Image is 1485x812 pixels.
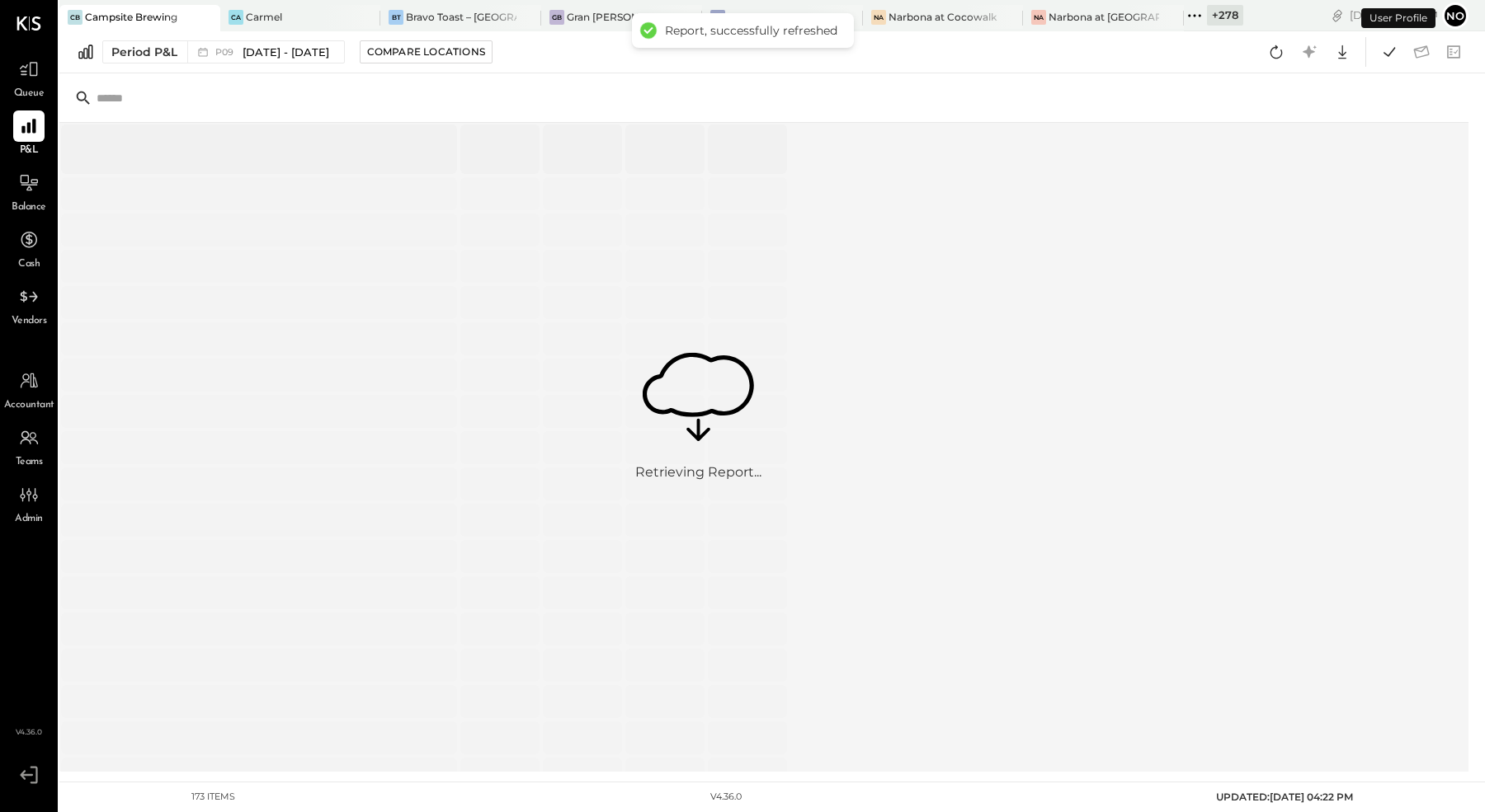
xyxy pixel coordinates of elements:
div: Campsite Brewing [85,10,177,24]
span: P&L [20,143,39,158]
span: Queue [14,87,45,101]
div: Gran [PERSON_NAME] (New) [567,10,677,24]
div: Retrieving Report... [635,464,761,483]
a: Balance [1,167,57,215]
div: 173 items [191,791,235,804]
a: Teams [1,422,57,470]
div: NB [710,10,725,25]
span: Vendors [12,314,47,329]
a: P&L [1,110,57,158]
span: UPDATED: [DATE] 04:22 PM [1216,791,1353,803]
a: Cash [1,224,57,272]
button: No [1442,2,1468,29]
span: P09 [215,48,238,57]
div: Bravo Toast – [GEOGRAPHIC_DATA] [406,10,516,24]
span: Admin [15,512,43,527]
div: Period P&L [111,44,177,60]
div: + 278 [1207,5,1243,26]
div: GB [549,10,564,25]
span: Teams [16,455,43,470]
div: Report, successfully refreshed [665,23,837,38]
div: [DATE] [1350,7,1438,23]
div: Na [871,10,886,25]
a: Accountant [1,365,57,413]
div: Narbona at Cocowalk LLC [889,10,999,24]
div: Na [1031,10,1046,25]
div: Compare Locations [367,45,485,59]
a: Vendors [1,281,57,329]
span: [DATE] - [DATE] [243,45,329,60]
div: Narbona Boca Ratōn [728,10,832,24]
button: Period P&L P09[DATE] - [DATE] [102,40,345,63]
div: BT [389,10,403,25]
div: v 4.36.0 [710,791,742,804]
a: Queue [1,54,57,101]
div: copy link [1329,7,1346,24]
span: Balance [12,200,46,215]
div: Narbona at [GEOGRAPHIC_DATA] LLC [1049,10,1159,24]
div: User Profile [1361,8,1435,28]
span: Cash [18,257,40,272]
a: Admin [1,479,57,527]
span: Accountant [4,398,54,413]
div: Carmel [246,10,282,24]
div: CB [68,10,82,25]
div: Ca [229,10,243,25]
button: Compare Locations [360,40,493,63]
